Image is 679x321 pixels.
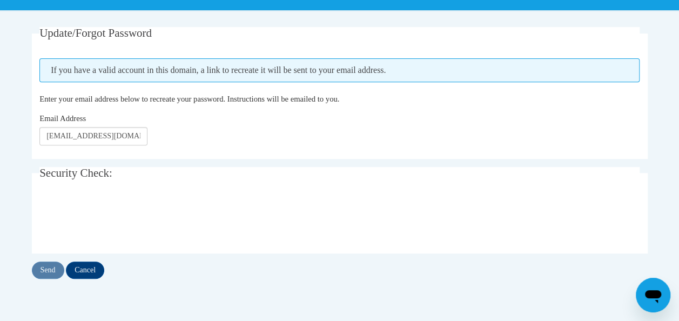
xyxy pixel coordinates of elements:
[39,58,640,82] span: If you have a valid account in this domain, a link to recreate it will be sent to your email addr...
[39,166,112,179] span: Security Check:
[39,114,86,123] span: Email Address
[39,95,339,103] span: Enter your email address below to recreate your password. Instructions will be emailed to you.
[39,127,147,145] input: Email
[636,278,670,312] iframe: Button to launch messaging window
[66,262,104,279] input: Cancel
[39,26,152,39] span: Update/Forgot Password
[39,198,204,240] iframe: reCAPTCHA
